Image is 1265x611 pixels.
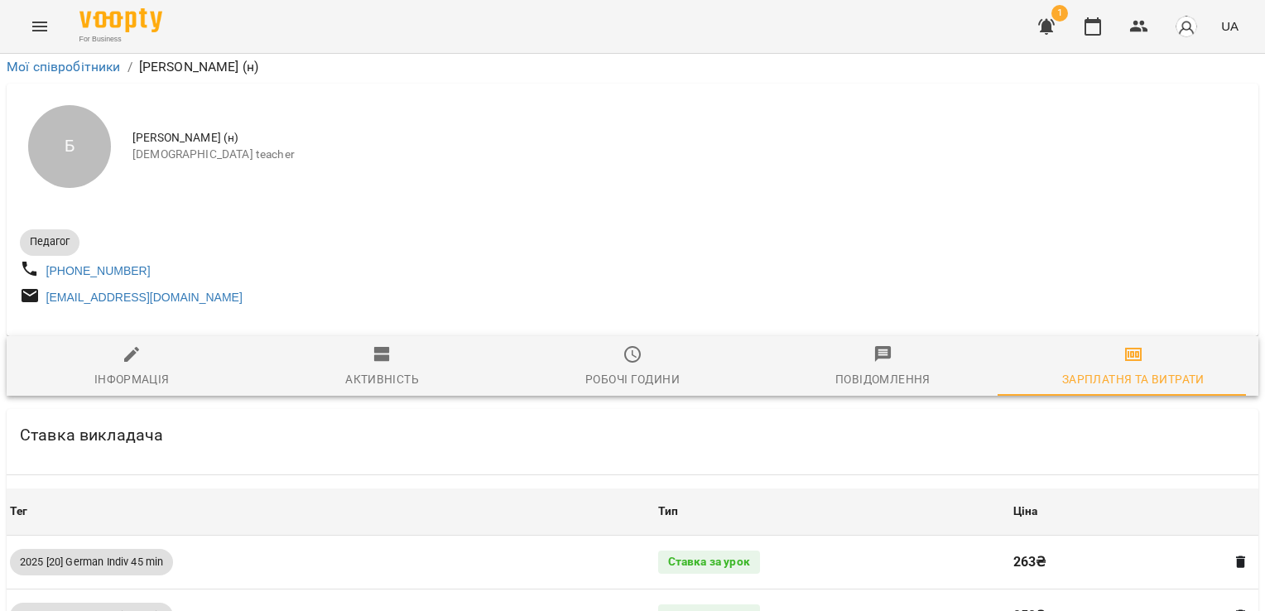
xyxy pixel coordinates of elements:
nav: breadcrumb [7,57,1258,77]
span: Педагог [20,234,79,249]
div: Ставка за урок [658,551,760,574]
button: Видалити [1230,551,1252,573]
button: Menu [20,7,60,46]
li: / [127,57,132,77]
h6: Ставка викладача [20,422,163,448]
div: Робочі години [585,369,680,389]
th: Ціна [1010,488,1258,535]
a: [PHONE_NUMBER] [46,264,151,277]
span: 2025 [20] German Indiv 45 min [10,555,173,570]
span: [PERSON_NAME] (н) [132,130,1245,147]
img: avatar_s.png [1175,15,1198,38]
a: Мої співробітники [7,59,121,75]
div: Активність [345,369,419,389]
span: UA [1221,17,1239,35]
div: Зарплатня та Витрати [1062,369,1205,389]
p: [PERSON_NAME] (н) [139,57,259,77]
div: Інформація [94,369,170,389]
a: [EMAIL_ADDRESS][DOMAIN_NAME] [46,291,243,304]
button: UA [1214,11,1245,41]
img: Voopty Logo [79,8,162,32]
span: 1 [1051,5,1068,22]
span: For Business [79,34,162,45]
th: Тип [655,488,1010,535]
div: Повідомлення [835,369,931,389]
span: [DEMOGRAPHIC_DATA] teacher [132,147,1245,163]
div: Б [28,105,111,188]
p: 263 ₴ [1013,552,1219,572]
th: Тег [7,488,655,535]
